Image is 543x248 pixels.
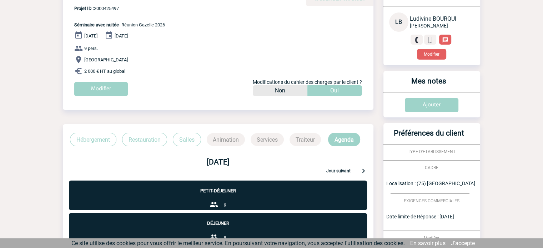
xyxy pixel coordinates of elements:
[84,46,98,51] span: 9 pers.
[275,85,285,96] p: Non
[224,235,226,240] span: 9
[410,23,448,29] span: [PERSON_NAME]
[330,85,339,96] p: Oui
[251,133,284,146] p: Services
[69,213,367,226] p: Déjeuner
[224,203,226,208] span: 9
[424,236,439,241] span: Modifier
[84,57,128,62] span: [GEOGRAPHIC_DATA]
[207,133,245,146] p: Animation
[386,77,472,92] h3: Mes notes
[427,37,433,43] img: portable.png
[74,82,128,96] input: Modifier
[359,166,368,175] img: keyboard-arrow-right-24-px.png
[386,181,475,186] span: Localisation : (75) [GEOGRAPHIC_DATA]
[71,240,405,247] span: Ce site utilise des cookies pour vous offrir le meilleur service. En poursuivant votre navigation...
[326,168,351,175] p: Jour suivant
[210,233,218,241] img: group-24-px-b.png
[69,181,367,193] p: Petit-déjeuner
[290,133,321,146] p: Traiteur
[410,15,456,22] span: Ludivine BOURQUI
[84,33,97,39] span: [DATE]
[253,79,362,85] span: Modifications du cahier des charges par le client ?
[84,69,125,74] span: 2 000 € HT au global
[115,33,128,39] span: [DATE]
[413,37,420,43] img: fixe.png
[173,133,201,146] p: Salles
[405,98,458,112] input: Ajouter
[451,240,475,247] a: J'accepte
[74,6,94,11] b: Projet ID :
[395,19,402,25] span: LB
[386,129,472,144] h3: Préférences du client
[408,149,456,154] span: TYPE D'ETABLISSEMENT
[386,214,454,219] span: Date limite de Réponse : [DATE]
[425,165,438,170] span: CADRE
[207,158,230,166] b: [DATE]
[210,200,218,209] img: group-24-px-b.png
[404,198,459,203] span: EXIGENCES COMMERCIALES
[122,133,167,146] p: Restauration
[410,240,446,247] a: En savoir plus
[417,49,446,60] button: Modifier
[442,37,448,43] img: chat-24-px-w.png
[328,133,360,146] p: Agenda
[70,133,116,146] p: Hébergement
[74,22,119,27] span: Séminaire avec nuitée
[74,22,165,27] span: - Réunion Gazelle 2026
[74,6,165,11] span: 2000425497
